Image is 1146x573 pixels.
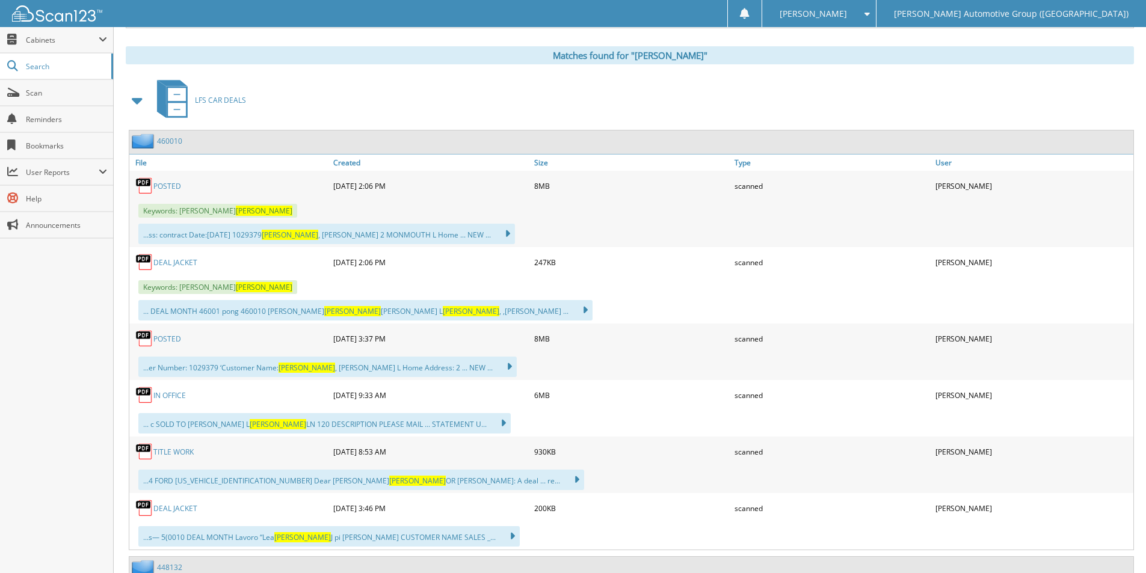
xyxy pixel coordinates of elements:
[150,76,246,124] a: LFS CAR DEALS
[531,326,732,351] div: 8MB
[138,280,297,294] span: Keywords: [PERSON_NAME]
[732,383,932,407] div: scanned
[236,206,292,216] span: [PERSON_NAME]
[138,526,520,547] div: ...s— 5(0010 DEAL MONTH Lavoro “Lea J pi [PERSON_NAME] CUSTOMER NAME SALES _...
[26,220,107,230] span: Announcements
[1086,515,1146,573] iframe: Chat Widget
[26,88,107,98] span: Scan
[153,181,181,191] a: POSTED
[780,10,847,17] span: [PERSON_NAME]
[531,496,732,520] div: 200KB
[26,61,105,72] span: Search
[932,250,1133,274] div: [PERSON_NAME]
[894,10,1129,17] span: [PERSON_NAME] Automotive Group ([GEOGRAPHIC_DATA])
[732,326,932,351] div: scanned
[732,155,932,171] a: Type
[12,5,102,22] img: scan123-logo-white.svg
[129,155,330,171] a: File
[132,133,157,149] img: folder2.png
[932,496,1133,520] div: [PERSON_NAME]
[138,357,517,377] div: ...er Number: 1029379 ‘Customer Name: , [PERSON_NAME] L Home Address: 2 ... NEW ...
[330,496,531,520] div: [DATE] 3:46 PM
[26,114,107,124] span: Reminders
[732,440,932,464] div: scanned
[330,326,531,351] div: [DATE] 3:37 PM
[330,155,531,171] a: Created
[26,141,107,151] span: Bookmarks
[138,470,584,490] div: ...4 FORD [US_VEHICLE_IDENTIFICATION_NUMBER] Dear [PERSON_NAME] OR [PERSON_NAME]: A deal ... re...
[157,562,182,572] a: 448132
[126,46,1134,64] div: Matches found for "[PERSON_NAME]"
[531,174,732,198] div: 8MB
[153,447,194,457] a: TITLE WORK
[732,496,932,520] div: scanned
[153,257,197,268] a: DEAL JACKET
[135,253,153,271] img: PDF.png
[135,443,153,461] img: PDF.png
[389,476,446,486] span: [PERSON_NAME]
[732,250,932,274] div: scanned
[135,499,153,517] img: PDF.png
[138,413,511,434] div: ... c SOLD TO [PERSON_NAME] L LN 120 DESCRIPTION PLEASE MAIL ... STATEMENT U...
[153,503,197,513] a: DEAL JACKET
[932,155,1133,171] a: User
[153,334,181,344] a: POSTED
[443,306,499,316] span: [PERSON_NAME]
[153,390,186,400] a: IN OFFICE
[26,194,107,204] span: Help
[531,440,732,464] div: 930KB
[330,250,531,274] div: [DATE] 2:06 PM
[531,155,732,171] a: Size
[279,363,335,373] span: [PERSON_NAME]
[531,250,732,274] div: 247KB
[324,306,381,316] span: [PERSON_NAME]
[932,174,1133,198] div: [PERSON_NAME]
[330,174,531,198] div: [DATE] 2:06 PM
[330,383,531,407] div: [DATE] 9:33 AM
[195,95,246,105] span: LFS CAR DEALS
[932,440,1133,464] div: [PERSON_NAME]
[250,419,306,429] span: [PERSON_NAME]
[330,440,531,464] div: [DATE] 8:53 AM
[135,386,153,404] img: PDF.png
[262,230,318,240] span: [PERSON_NAME]
[138,300,593,320] div: ... DEAL MONTH 46001 pong 460010 [PERSON_NAME] [PERSON_NAME] L , ,[PERSON_NAME] ...
[274,532,331,542] span: [PERSON_NAME]
[732,174,932,198] div: scanned
[236,282,292,292] span: [PERSON_NAME]
[531,383,732,407] div: 6MB
[932,383,1133,407] div: [PERSON_NAME]
[135,177,153,195] img: PDF.png
[157,136,182,146] a: 460010
[135,329,153,348] img: PDF.png
[26,35,99,45] span: Cabinets
[26,167,99,177] span: User Reports
[932,326,1133,351] div: [PERSON_NAME]
[138,204,297,218] span: Keywords: [PERSON_NAME]
[138,224,515,244] div: ...ss: contract Date:[DATE] 1029379 , [PERSON_NAME] 2 MONMOUTH L Home ... NEW ...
